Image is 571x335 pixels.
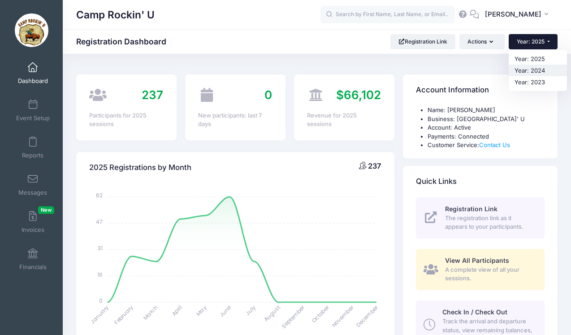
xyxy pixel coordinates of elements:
tspan: December [355,303,380,329]
span: Reports [22,152,43,159]
input: Search by First Name, Last Name, or Email... [320,6,455,24]
span: The registration link as it appears to your participants. [445,214,534,231]
tspan: July [244,304,257,317]
button: [PERSON_NAME] [479,4,558,25]
li: Business: [GEOGRAPHIC_DATA]' U [428,115,545,124]
tspan: 16 [98,270,103,278]
a: Registration Link [390,34,455,49]
a: Dashboard [12,57,54,89]
h4: Quick Links [416,169,457,194]
li: Payments: Connected [428,132,545,141]
h4: Account Information [416,78,489,103]
span: Registration Link [445,205,497,213]
span: 0 [264,88,272,102]
tspan: March [142,304,160,322]
a: View All Participants A complete view of all your sessions. [416,249,545,290]
button: Actions [459,34,504,49]
span: Check In / Check Out [442,308,507,316]
tspan: 47 [96,218,103,226]
span: A complete view of all your sessions. [445,265,534,283]
tspan: 31 [98,244,103,252]
tspan: November [330,303,356,329]
tspan: 62 [96,191,103,199]
div: Revenue for 2025 sessions [307,111,381,129]
a: Messages [12,169,54,200]
span: 237 [368,161,381,170]
li: Customer Service: [428,141,545,150]
tspan: October [310,303,331,324]
tspan: 0 [99,297,103,305]
a: Year: 2025 [509,53,567,65]
span: Messages [18,189,47,196]
a: Financials [12,244,54,275]
h1: Camp Rockin' U [76,4,155,25]
tspan: September [280,303,307,330]
tspan: August [263,304,282,323]
span: Event Setup [16,114,50,122]
a: Reports [12,132,54,163]
span: Invoices [22,226,44,234]
span: [PERSON_NAME] [485,9,541,19]
span: 237 [142,88,163,102]
h1: Registration Dashboard [76,37,174,46]
li: Account: Active [428,123,545,132]
div: Participants for 2025 sessions [89,111,163,129]
img: Camp Rockin' U [15,13,48,47]
div: New participants: last 7 days [198,111,272,129]
button: Year: 2025 [509,34,558,49]
tspan: May [195,304,208,317]
tspan: April [170,304,184,317]
a: Year: 2024 [509,65,567,76]
tspan: June [218,304,233,318]
span: Financials [19,263,47,271]
a: Year: 2023 [509,76,567,88]
span: Dashboard [18,77,48,85]
span: Year: 2025 [517,38,545,45]
span: $66,102 [336,88,381,102]
tspan: January [89,304,111,326]
tspan: February [113,304,135,326]
a: Registration Link The registration link as it appears to your participants. [416,197,545,239]
a: InvoicesNew [12,206,54,238]
a: Contact Us [479,141,510,148]
a: Event Setup [12,95,54,126]
span: View All Participants [445,257,509,264]
span: New [38,206,54,214]
li: Name: [PERSON_NAME] [428,106,545,115]
h4: 2025 Registrations by Month [89,155,191,180]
